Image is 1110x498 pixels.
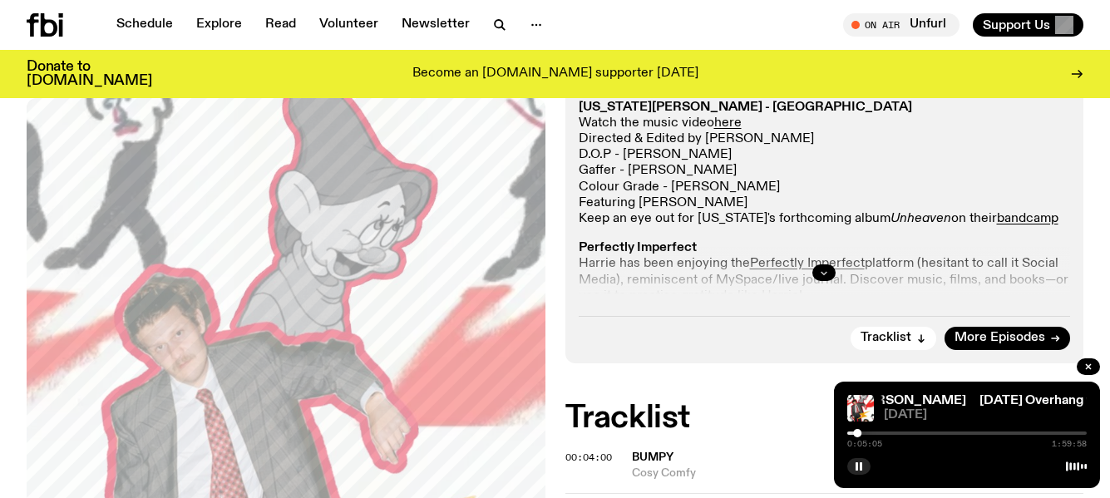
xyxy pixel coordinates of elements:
[955,332,1045,344] span: More Episodes
[632,466,939,481] span: Cosy Comfy
[973,13,1083,37] button: Support Us
[309,13,388,37] a: Volunteer
[579,241,697,254] strong: Perfectly Imperfect
[579,101,912,114] strong: [US_STATE][PERSON_NAME] - [GEOGRAPHIC_DATA]
[565,453,612,462] button: 00:04:00
[884,409,1087,422] span: [DATE]
[843,13,960,37] button: On AirUnfurl
[847,395,874,422] img: Digital collage featuring man in suit and tie, man in bowtie, lightning bolt, cartoon character w...
[861,18,951,31] span: Tune in live
[27,60,152,88] h3: Donate to [DOMAIN_NAME]
[861,332,911,344] span: Tracklist
[255,13,306,37] a: Read
[1052,440,1087,448] span: 1:59:58
[106,13,183,37] a: Schedule
[579,100,1071,228] p: Watch the music video Directed & Edited by [PERSON_NAME] D.O.P - [PERSON_NAME] Gaffer - [PERSON_N...
[565,403,1084,433] h2: Tracklist
[945,327,1070,350] a: More Episodes
[632,451,673,463] span: Bumpy
[720,394,966,407] a: [DATE] Overhang with [PERSON_NAME]
[983,17,1050,32] span: Support Us
[186,13,252,37] a: Explore
[997,212,1058,225] a: bandcamp
[714,116,742,130] a: here
[890,212,951,225] em: Unheaven
[412,67,698,81] p: Become an [DOMAIN_NAME] supporter [DATE]
[392,13,480,37] a: Newsletter
[565,451,612,464] span: 00:04:00
[851,327,936,350] button: Tracklist
[579,240,1071,352] p: Harrie has been enjoying the platform (hesitant to call it Social Media), reminiscent of MySpace/...
[847,440,882,448] span: 0:05:05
